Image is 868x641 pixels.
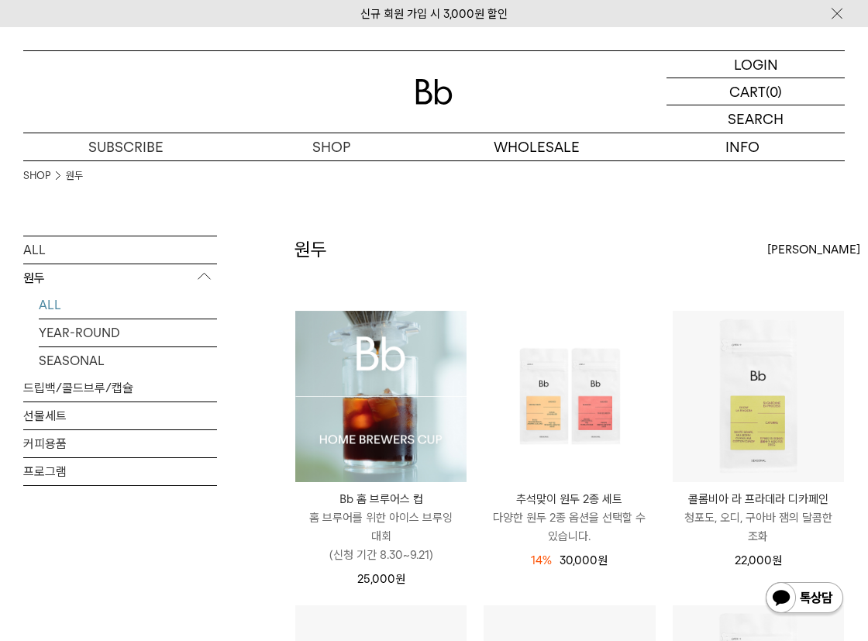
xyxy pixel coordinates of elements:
[23,458,217,485] a: 프로그램
[23,236,217,264] a: ALL
[666,78,845,105] a: CART (0)
[23,430,217,457] a: 커피용품
[673,490,844,546] a: 콜롬비아 라 프라데라 디카페인 청포도, 오디, 구아바 잼의 달콤한 조화
[484,490,655,508] p: 추석맞이 원두 2종 세트
[735,553,782,567] span: 22,000
[360,7,508,21] a: 신규 회원 가입 시 3,000원 할인
[294,236,327,263] h2: 원두
[395,572,405,586] span: 원
[767,240,860,259] span: [PERSON_NAME]
[728,105,784,133] p: SEARCH
[295,311,467,482] img: Bb 홈 브루어스 컵
[484,508,655,546] p: 다양한 원두 2종 옵션을 선택할 수 있습니다.
[23,374,217,401] a: 드립백/콜드브루/캡슐
[295,490,467,508] p: Bb 홈 브루어스 컵
[23,402,217,429] a: 선물세트
[415,79,453,105] img: 로고
[673,490,844,508] p: 콜롬비아 라 프라데라 디카페인
[295,508,467,564] p: 홈 브루어를 위한 아이스 브루잉 대회 (신청 기간 8.30~9.21)
[66,168,83,184] a: 원두
[734,51,778,78] p: LOGIN
[598,553,608,567] span: 원
[23,133,229,160] a: SUBSCRIBE
[39,291,217,319] a: ALL
[764,581,845,618] img: 카카오톡 채널 1:1 채팅 버튼
[766,78,782,105] p: (0)
[673,508,844,546] p: 청포도, 오디, 구아바 잼의 달콤한 조화
[560,553,608,567] span: 30,000
[39,319,217,346] a: YEAR-ROUND
[673,311,844,482] img: 콜롬비아 라 프라데라 디카페인
[39,347,217,374] a: SEASONAL
[295,490,467,564] a: Bb 홈 브루어스 컵 홈 브루어를 위한 아이스 브루잉 대회(신청 기간 8.30~9.21)
[639,133,845,160] p: INFO
[484,490,655,546] a: 추석맞이 원두 2종 세트 다양한 원두 2종 옵션을 선택할 수 있습니다.
[357,572,405,586] span: 25,000
[531,551,552,570] div: 14%
[666,51,845,78] a: LOGIN
[229,133,434,160] a: SHOP
[484,311,655,482] img: 추석맞이 원두 2종 세트
[729,78,766,105] p: CART
[434,133,639,160] p: WHOLESALE
[23,264,217,292] p: 원두
[23,168,50,184] a: SHOP
[772,553,782,567] span: 원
